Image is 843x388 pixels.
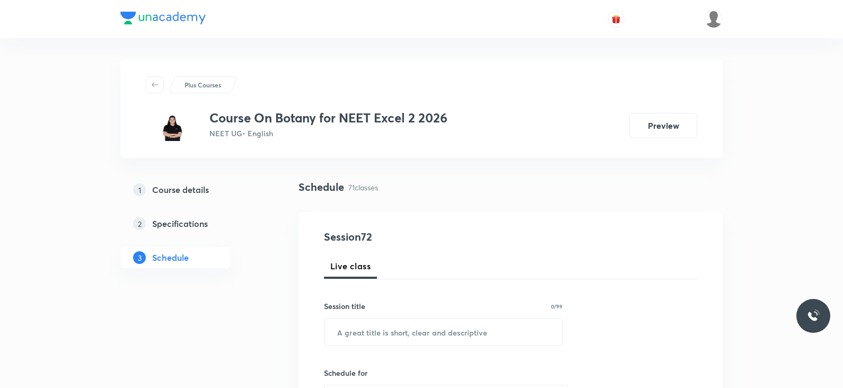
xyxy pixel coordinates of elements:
img: Saniya Tarannum [705,10,723,28]
p: Plus Courses [185,80,221,90]
img: 8f78262ec2e24d28b57598c2cca25958.jpg [146,110,201,141]
a: Company Logo [120,12,206,27]
img: avatar [611,14,621,24]
h4: Schedule [298,179,344,195]
p: NEET UG • English [209,128,447,139]
a: 1Course details [120,179,265,200]
h6: Schedule for [324,367,563,378]
span: Live class [330,260,371,272]
h6: Session title [324,301,365,312]
button: Preview [629,113,697,138]
p: 71 classes [348,182,378,193]
h5: Specifications [152,217,208,230]
a: 2Specifications [120,213,265,234]
h3: Course On Botany for NEET Excel 2 2026 [209,110,447,126]
p: 0/99 [551,304,563,309]
h5: Course details [152,183,209,196]
p: 3 [133,251,146,264]
h5: Schedule [152,251,189,264]
img: Company Logo [120,12,206,24]
h4: Session 72 [324,229,517,245]
p: 1 [133,183,146,196]
p: 2 [133,217,146,230]
input: A great title is short, clear and descriptive [324,319,562,346]
img: ttu [807,310,820,322]
button: avatar [608,11,625,28]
